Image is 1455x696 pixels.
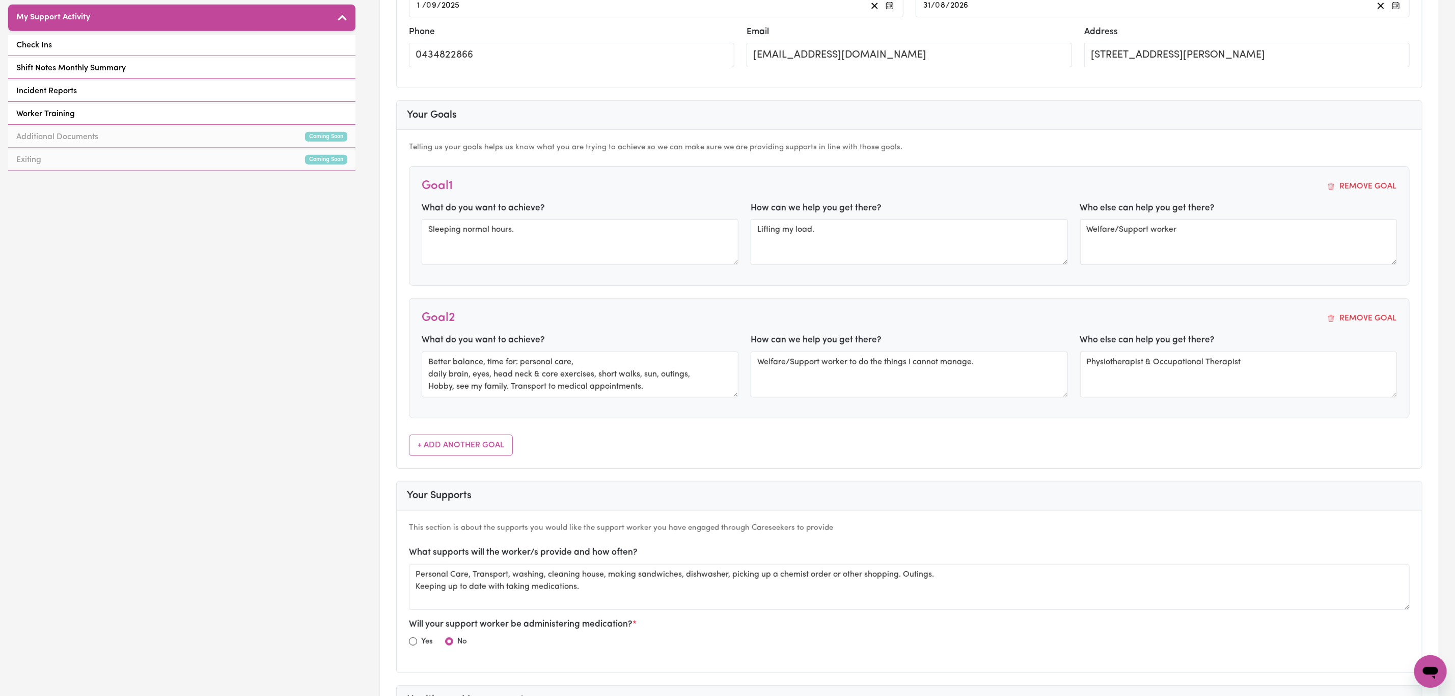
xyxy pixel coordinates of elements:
textarea: Physiotherapist & Occupational Therapist [1080,352,1397,397]
label: How can we help you get there? [751,202,882,215]
button: Remove Goal [1327,312,1397,325]
label: Address [1084,25,1118,39]
iframe: Button to launch messaging window, conversation in progress [1414,655,1447,688]
a: ExitingComing Soon [8,150,355,171]
span: / [437,1,441,10]
small: Coming Soon [305,155,347,165]
a: Shift Notes Monthly Summary [8,58,355,79]
label: Email [747,25,769,39]
label: How can we help you get there? [751,334,882,347]
textarea: Lifting my load. [751,219,1067,265]
label: Yes [421,636,433,648]
span: Shift Notes Monthly Summary [16,62,126,74]
label: What do you want to achieve? [422,334,545,347]
small: Coming Soon [305,132,347,142]
button: My Support Activity [8,5,355,31]
textarea: Welfare/Support worker [1080,219,1397,265]
label: Who else can help you get there? [1080,202,1215,215]
button: + Add Another Goal [409,435,513,456]
label: What supports will the worker/s provide and how often? [409,546,638,559]
h3: Your Supports [407,490,1412,502]
h4: Goal 1 [422,179,453,194]
span: / [422,1,426,10]
textarea: Better balance, time for: personal care, daily brain, eyes, head neck & core exercises, short wal... [422,352,738,397]
a: Incident Reports [8,81,355,102]
p: Telling us your goals helps us know what you are trying to achieve so we can make sure we are pro... [409,142,1410,154]
span: 0 [936,2,941,10]
h5: My Support Activity [16,13,90,22]
textarea: Personal Care, Transport, washing, cleaning house, making sandwiches, dishwasher, picking up a ch... [409,564,1410,610]
span: / [946,1,950,10]
span: Check Ins [16,39,52,51]
span: Additional Documents [16,131,98,143]
label: What do you want to achieve? [422,202,545,215]
p: This section is about the supports you would like the support worker you have engaged through Car... [409,523,1410,534]
label: Phone [409,25,435,39]
a: Worker Training [8,104,355,125]
h3: Your Goals [407,109,1412,121]
span: Incident Reports [16,85,77,97]
a: Check Ins [8,35,355,56]
label: Will your support worker be administering medication? [409,618,637,631]
label: No [457,636,467,648]
span: Worker Training [16,108,75,120]
textarea: Sleeping normal hours. [422,219,738,265]
label: Who else can help you get there? [1080,334,1215,347]
a: Additional DocumentsComing Soon [8,127,355,148]
h4: Goal 2 [422,311,455,326]
span: Exiting [16,154,41,166]
button: Remove Goal [1327,180,1397,193]
span: / [931,1,936,10]
span: 0 [426,2,431,10]
textarea: Welfare/Support worker to do the things I cannot manage. [751,352,1067,397]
